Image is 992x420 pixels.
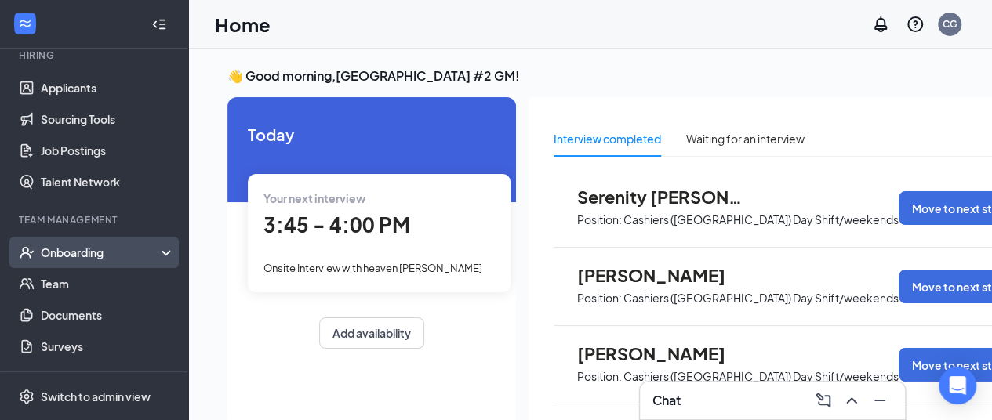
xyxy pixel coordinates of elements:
[19,389,35,404] svg: Settings
[943,17,957,31] div: CG
[623,369,899,384] p: Cashiers ([GEOGRAPHIC_DATA]) Day Shift/weekends
[41,135,175,166] a: Job Postings
[263,212,410,237] span: 3:45 - 4:00 PM
[577,265,750,285] span: [PERSON_NAME]
[577,186,750,207] span: Serenity [PERSON_NAME]
[871,15,890,34] svg: Notifications
[577,369,622,384] p: Position:
[41,244,162,260] div: Onboarding
[867,388,892,413] button: Minimize
[554,130,661,147] div: Interview completed
[263,191,365,205] span: Your next interview
[577,343,750,364] span: [PERSON_NAME]
[577,291,622,306] p: Position:
[41,103,175,135] a: Sourcing Tools
[41,268,175,299] a: Team
[263,262,482,274] span: Onsite Interview with heaven [PERSON_NAME]
[842,391,861,410] svg: ChevronUp
[41,331,175,362] a: Surveys
[215,11,271,38] h1: Home
[870,391,889,410] svg: Minimize
[41,72,175,103] a: Applicants
[623,291,899,306] p: Cashiers ([GEOGRAPHIC_DATA]) Day Shift/weekends
[839,388,864,413] button: ChevronUp
[939,367,976,404] div: Open Intercom Messenger
[19,244,35,260] svg: UserCheck
[319,317,424,349] button: Add availability
[19,49,172,62] div: Hiring
[623,212,899,227] p: Cashiers ([GEOGRAPHIC_DATA]) Day Shift/weekends
[248,122,496,147] span: Today
[151,16,167,32] svg: Collapse
[686,130,805,147] div: Waiting for an interview
[17,16,33,31] svg: WorkstreamLogo
[814,391,833,410] svg: ComposeMessage
[41,389,151,404] div: Switch to admin view
[41,299,175,331] a: Documents
[652,392,681,409] h3: Chat
[906,15,925,34] svg: QuestionInfo
[811,388,836,413] button: ComposeMessage
[41,166,175,197] a: Talent Network
[577,212,622,227] p: Position:
[19,213,172,226] div: Team Management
